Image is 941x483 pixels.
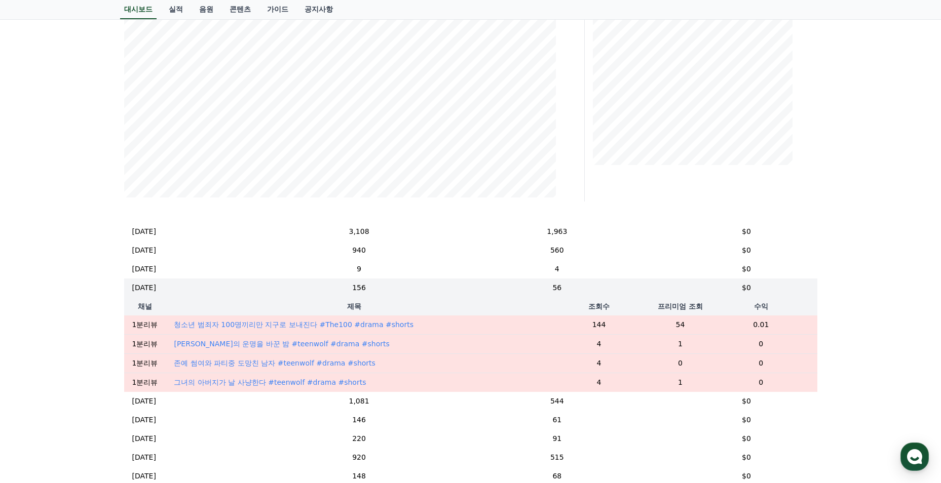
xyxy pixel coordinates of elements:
[438,429,675,448] td: 91
[132,452,156,463] p: [DATE]
[132,471,156,481] p: [DATE]
[124,297,166,315] th: 채널
[132,396,156,407] p: [DATE]
[656,373,705,392] td: 1
[166,297,542,315] th: 제목
[3,321,67,346] a: 홈
[675,448,817,467] td: $0
[174,339,389,349] button: [PERSON_NAME]의 운명을 바꾼 밤 #teenwolf #drama #shorts
[705,297,817,315] th: 수익
[656,315,705,335] td: 54
[656,334,705,353] td: 1
[174,319,413,330] button: 청소년 범죄자 100명끼리만 지구로 보내진다 #The100 #drama #shorts
[438,392,675,411] td: 544
[157,336,169,344] span: 설정
[705,315,817,335] td: 0.01
[542,373,656,392] td: 4
[438,278,675,297] td: 56
[280,260,439,278] td: 9
[675,241,817,260] td: $0
[132,433,156,444] p: [DATE]
[705,334,817,353] td: 0
[174,377,366,387] button: 그녀의 아버지가 날 사냥한다 #teenwolf #drama #shorts
[438,411,675,429] td: 61
[132,283,156,293] p: [DATE]
[705,373,817,392] td: 0
[124,315,166,335] td: 1분리뷰
[93,337,105,345] span: 대화
[438,222,675,241] td: 1,963
[124,334,166,353] td: 1분리뷰
[132,415,156,425] p: [DATE]
[32,336,38,344] span: 홈
[705,353,817,373] td: 0
[656,297,705,315] th: 프리미엄 조회
[542,315,656,335] td: 144
[280,448,439,467] td: 920
[542,334,656,353] td: 4
[542,353,656,373] td: 4
[438,241,675,260] td: 560
[280,241,439,260] td: 940
[438,260,675,278] td: 4
[675,392,817,411] td: $0
[132,226,156,237] p: [DATE]
[438,448,675,467] td: 515
[675,278,817,297] td: $0
[132,264,156,274] p: [DATE]
[280,222,439,241] td: 3,108
[542,297,656,315] th: 조회수
[280,392,439,411] td: 1,081
[675,222,817,241] td: $0
[280,429,439,448] td: 220
[124,373,166,392] td: 1분리뷰
[656,353,705,373] td: 0
[174,358,375,368] button: 존예 썸여와 파티중 도망친 남자 #teenwolf #drama #shorts
[280,411,439,429] td: 146
[131,321,195,346] a: 설정
[280,278,439,297] td: 156
[67,321,131,346] a: 대화
[675,411,817,429] td: $0
[675,429,817,448] td: $0
[675,260,817,278] td: $0
[124,353,166,373] td: 1분리뷰
[132,245,156,256] p: [DATE]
